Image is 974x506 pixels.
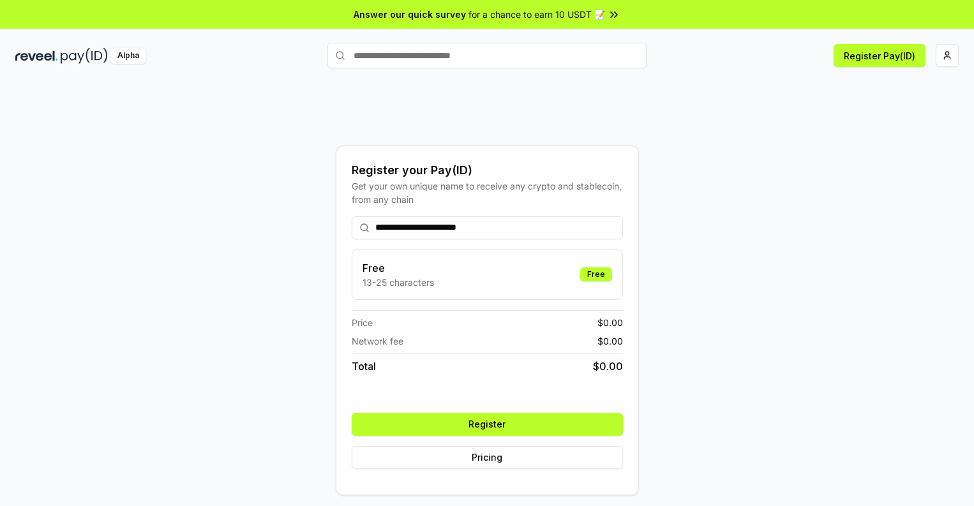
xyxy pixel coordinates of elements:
[468,8,605,21] span: for a chance to earn 10 USDT 📝
[352,179,623,206] div: Get your own unique name to receive any crypto and stablecoin, from any chain
[352,161,623,179] div: Register your Pay(ID)
[593,359,623,374] span: $ 0.00
[354,8,466,21] span: Answer our quick survey
[363,260,434,276] h3: Free
[352,413,623,436] button: Register
[110,48,146,64] div: Alpha
[352,446,623,469] button: Pricing
[834,44,925,67] button: Register Pay(ID)
[61,48,108,64] img: pay_id
[363,276,434,289] p: 13-25 characters
[352,359,376,374] span: Total
[352,316,373,329] span: Price
[580,267,612,281] div: Free
[597,316,623,329] span: $ 0.00
[15,48,58,64] img: reveel_dark
[597,334,623,348] span: $ 0.00
[352,334,403,348] span: Network fee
